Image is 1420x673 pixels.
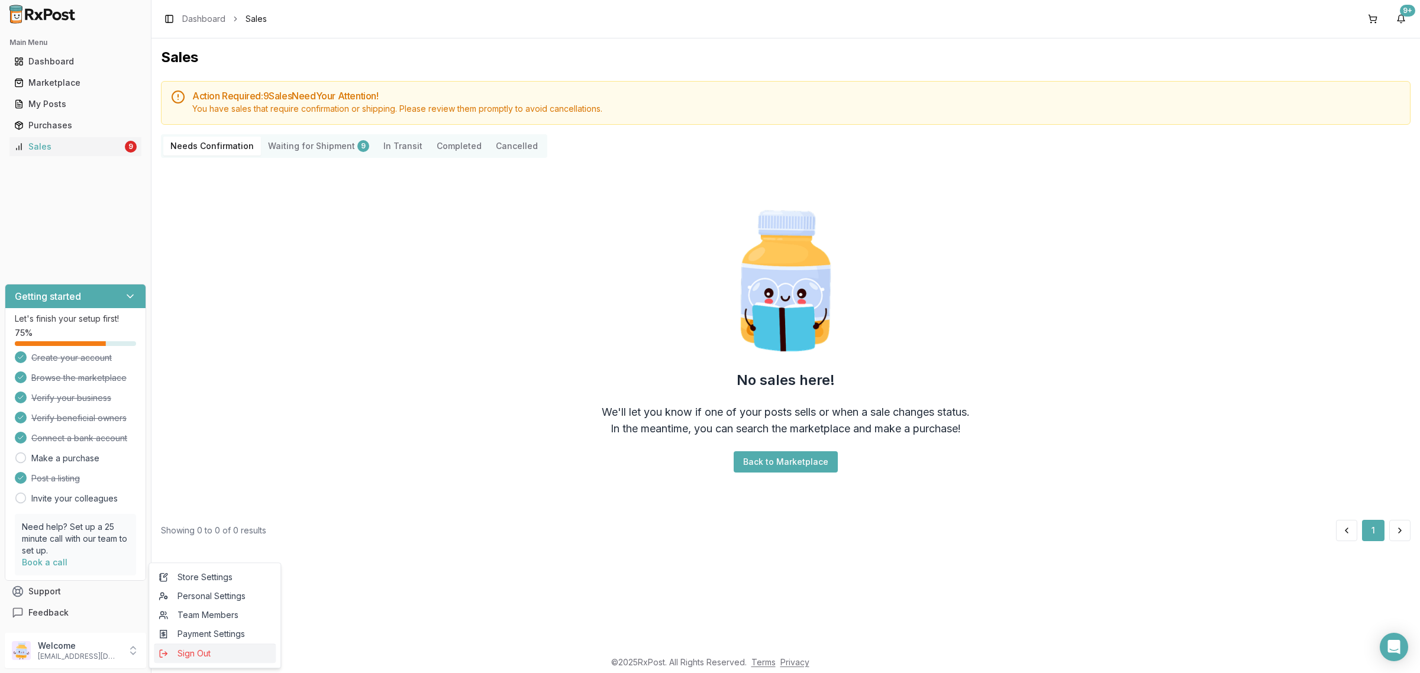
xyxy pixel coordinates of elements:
[376,137,430,156] button: In Transit
[159,609,271,621] span: Team Members
[9,51,141,72] a: Dashboard
[710,205,861,357] img: Smart Pill Bottle
[38,652,120,661] p: [EMAIL_ADDRESS][DOMAIN_NAME]
[357,140,369,152] div: 9
[154,625,276,643] a: Payment Settings
[154,643,276,663] button: Sign Out
[154,606,276,625] a: Team Members
[161,525,266,536] div: Showing 0 to 0 of 0 results
[1392,9,1411,28] button: 9+
[5,116,146,135] button: Purchases
[737,371,835,390] h2: No sales here!
[14,119,137,131] div: Purchases
[780,657,809,667] a: Privacy
[5,137,146,156] button: Sales9
[22,557,67,567] a: Book a call
[9,93,141,115] a: My Posts
[159,590,271,602] span: Personal Settings
[31,432,127,444] span: Connect a bank account
[31,412,127,424] span: Verify beneficial owners
[5,73,146,92] button: Marketplace
[15,327,33,339] span: 75 %
[5,5,80,24] img: RxPost Logo
[12,641,31,660] img: User avatar
[31,493,118,504] a: Invite your colleagues
[15,289,81,303] h3: Getting started
[154,587,276,606] a: Personal Settings
[751,657,776,667] a: Terms
[14,56,137,67] div: Dashboard
[14,77,137,89] div: Marketplace
[31,473,80,484] span: Post a listing
[38,640,120,652] p: Welcome
[246,13,267,25] span: Sales
[5,52,146,71] button: Dashboard
[489,137,545,156] button: Cancelled
[602,404,970,420] div: We'll let you know if one of your posts sells or when a sale changes status.
[430,137,489,156] button: Completed
[1400,5,1415,17] div: 9+
[28,607,69,619] span: Feedback
[159,648,271,659] span: Sign Out
[9,136,141,157] a: Sales9
[182,13,267,25] nav: breadcrumb
[734,451,838,473] button: Back to Marketplace
[31,372,127,384] span: Browse the marketplace
[31,352,112,364] span: Create your account
[15,313,136,325] p: Let's finish your setup first!
[611,420,961,437] div: In the meantime, you can search the marketplace and make a purchase!
[31,392,111,404] span: Verify your business
[192,103,1400,115] div: You have sales that require confirmation or shipping. Please review them promptly to avoid cancel...
[22,521,129,556] p: Need help? Set up a 25 minute call with our team to set up.
[9,38,141,47] h2: Main Menu
[125,141,137,153] div: 9
[159,571,271,583] span: Store Settings
[5,95,146,114] button: My Posts
[192,91,1400,101] h5: Action Required: 9 Sale s Need Your Attention!
[154,568,276,587] a: Store Settings
[9,72,141,93] a: Marketplace
[14,141,122,153] div: Sales
[161,48,1411,67] h1: Sales
[261,137,376,156] button: Waiting for Shipment
[182,13,225,25] a: Dashboard
[5,581,146,602] button: Support
[159,628,271,640] span: Payment Settings
[1380,633,1408,661] div: Open Intercom Messenger
[31,452,99,464] a: Make a purchase
[14,98,137,110] div: My Posts
[163,137,261,156] button: Needs Confirmation
[9,115,141,136] a: Purchases
[5,602,146,623] button: Feedback
[1362,520,1384,541] button: 1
